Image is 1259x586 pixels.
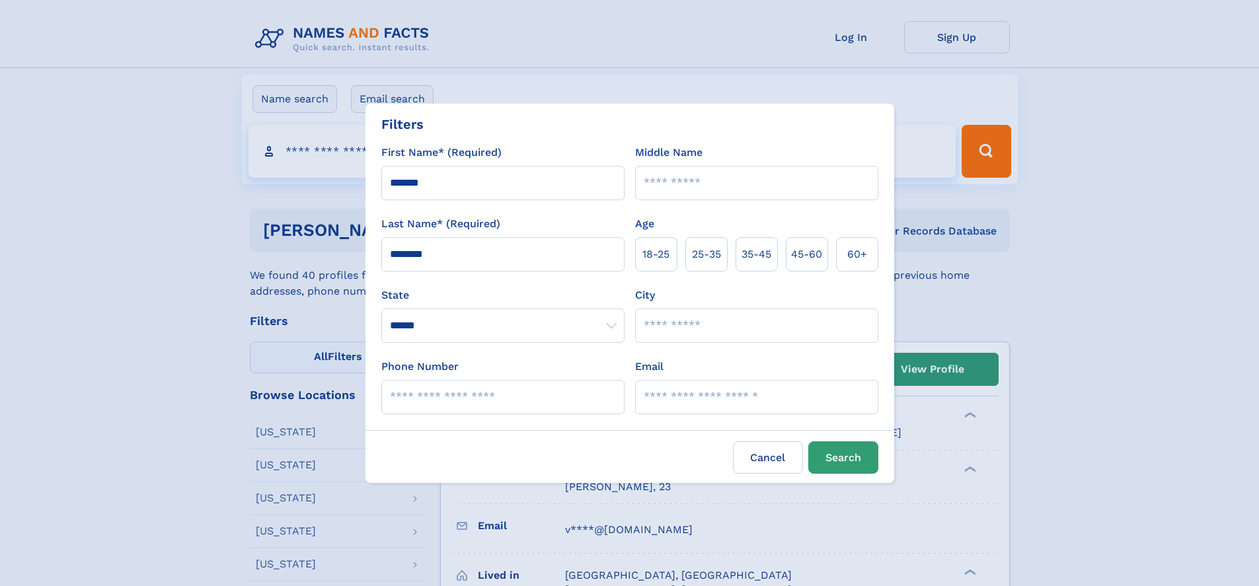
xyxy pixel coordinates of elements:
[381,145,502,161] label: First Name* (Required)
[642,246,669,262] span: 18‑25
[808,441,878,474] button: Search
[381,359,459,375] label: Phone Number
[791,246,822,262] span: 45‑60
[381,114,424,134] div: Filters
[733,441,803,474] label: Cancel
[635,216,654,232] label: Age
[742,246,771,262] span: 35‑45
[847,246,867,262] span: 60+
[381,216,500,232] label: Last Name* (Required)
[635,287,655,303] label: City
[381,287,625,303] label: State
[635,145,703,161] label: Middle Name
[635,359,664,375] label: Email
[692,246,721,262] span: 25‑35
